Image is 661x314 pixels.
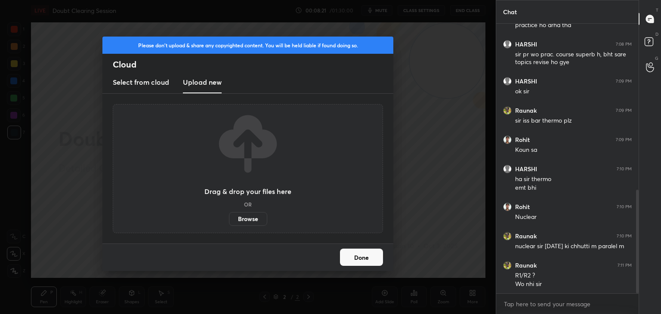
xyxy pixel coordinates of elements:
p: Chat [496,0,524,23]
div: 7:09 PM [616,108,632,113]
div: 7:10 PM [617,234,632,239]
h2: Cloud [113,59,393,70]
img: 4d25eee297ba45ad9c4fd6406eb4518f.jpg [503,261,512,270]
img: default.png [503,165,512,173]
h6: HARSHI [515,40,537,48]
div: ok sir [515,87,632,96]
h6: Raunak [515,262,537,269]
img: default.png [503,40,512,49]
div: 7:10 PM [617,204,632,209]
div: 7:09 PM [616,137,632,142]
img: 4d25eee297ba45ad9c4fd6406eb4518f.jpg [503,106,512,115]
h6: HARSHI [515,165,537,173]
div: 7:09 PM [616,79,632,84]
h3: Select from cloud [113,77,169,87]
img: 73cc57d8df6f445da7fda533087d7f74.jpg [503,135,512,144]
div: grid [496,24,639,294]
div: 7:10 PM [617,166,632,172]
div: ha sir thermo [515,175,632,184]
h3: Upload new [183,77,222,87]
div: Nuclear [515,213,632,222]
h6: HARSHI [515,77,537,85]
p: D [655,31,658,37]
p: G [655,55,658,62]
img: 73cc57d8df6f445da7fda533087d7f74.jpg [503,203,512,211]
h6: Rohit [515,203,530,211]
div: 7:11 PM [618,263,632,268]
div: 7:08 PM [616,42,632,47]
div: R1/R2 ? [515,271,632,280]
button: Done [340,249,383,266]
h3: Drag & drop your files here [204,188,291,195]
div: sir iss bar thermo plz [515,117,632,125]
div: Wo nhi sir [515,280,632,289]
p: T [656,7,658,13]
img: default.png [503,77,512,86]
h6: Raunak [515,107,537,114]
h5: OR [244,202,252,207]
h6: Rohit [515,136,530,144]
img: 4d25eee297ba45ad9c4fd6406eb4518f.jpg [503,232,512,240]
div: sir pr wo prac. course superb h, bht sare topics revise ho gye [515,50,632,67]
div: Koun sa [515,146,632,154]
div: Please don't upload & share any copyrighted content. You will be held liable if found doing so. [102,37,393,54]
div: nuclear sir [DATE] ki chhutti m paralel m [515,242,632,251]
div: emt bhi [515,184,632,192]
h6: Raunak [515,232,537,240]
